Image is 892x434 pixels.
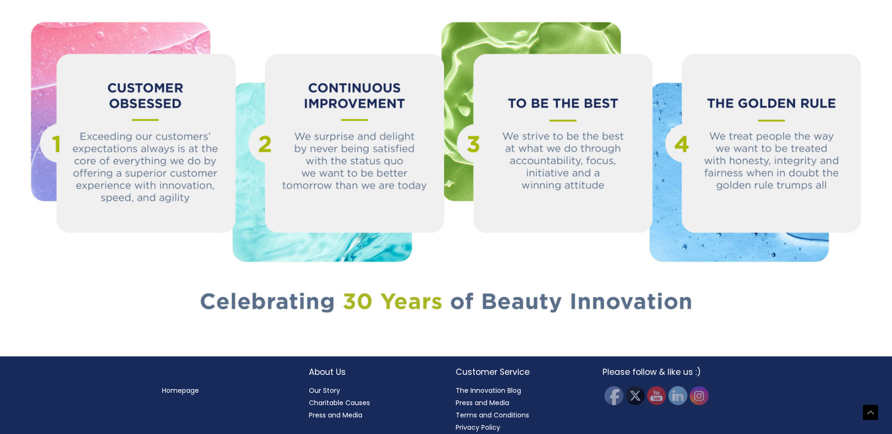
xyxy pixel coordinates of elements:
a: Homepage [162,386,199,395]
img: Facebook [604,386,623,405]
h2: Please follow & like us :) [603,366,730,378]
nav: Menu [162,384,290,397]
a: Terms and Conditions [456,410,529,420]
a: Press and Media [309,410,362,420]
img: Twitter [626,386,645,405]
nav: About Us [309,384,437,421]
nav: Customer Service [456,384,584,434]
a: Privacy Policy [456,423,500,432]
a: Our Story [309,386,340,395]
a: Press and Media [456,398,509,407]
h2: About Us [309,366,437,378]
h2: Customer Service [456,366,584,378]
a: Charitable Causes [309,398,370,407]
a: The Innovation Blog [456,386,521,395]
